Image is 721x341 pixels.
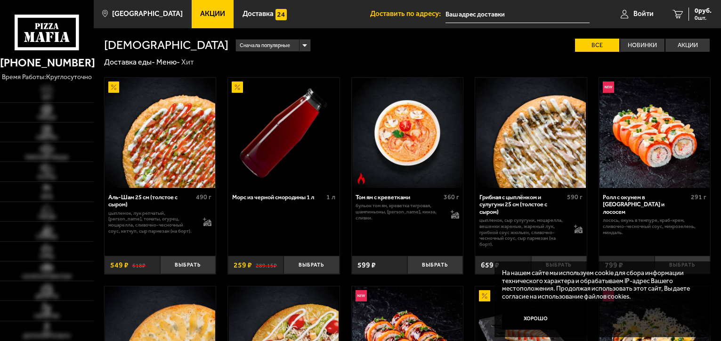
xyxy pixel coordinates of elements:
span: Войти [633,10,654,17]
p: На нашем сайте мы используем cookie для сбора информации технического характера и обрабатываем IP... [502,269,697,300]
a: Грибная с цыплёнком и сулугуни 25 см (толстое с сыром) [475,78,587,188]
a: АкционныйМорс из черной смородины 1 л [228,78,340,188]
button: Выбрать [160,256,216,274]
button: Выбрать [531,256,587,274]
span: Сначала популярные [240,39,290,53]
span: [GEOGRAPHIC_DATA] [112,10,183,17]
div: Морс из черной смородины 1 л [232,194,324,201]
img: Новинка [356,290,367,301]
div: Грибная с цыплёнком и сулугуни 25 см (толстое с сыром) [479,194,565,215]
img: Том ям с креветками [352,78,462,188]
img: Акционный [232,81,243,93]
s: 618 ₽ [132,261,146,269]
span: Доставить по адресу: [370,10,446,17]
span: 599 ₽ [357,261,376,269]
div: Аль-Шам 25 см (толстое с сыром) [108,194,194,208]
div: Ролл с окунем в [GEOGRAPHIC_DATA] и лососем [603,194,688,215]
button: Выбрать [655,256,710,274]
a: НовинкаРолл с окунем в темпуре и лососем [599,78,711,188]
img: 15daf4d41897b9f0e9f617042186c801.svg [275,9,287,20]
button: Выбрать [407,256,463,274]
img: Грибная с цыплёнком и сулугуни 25 см (толстое с сыром) [476,78,586,188]
span: 0 шт. [695,15,712,21]
label: Все [575,39,619,52]
button: Выбрать [284,256,339,274]
div: Хит [181,57,194,67]
img: Морс из черной смородины 1 л [229,78,339,188]
a: Острое блюдоТом ям с креветками [352,78,463,188]
span: Акции [200,10,225,17]
s: 289.15 ₽ [256,261,277,269]
label: Акции [665,39,710,52]
h1: [DEMOGRAPHIC_DATA] [104,39,228,51]
input: Ваш адрес доставки [446,6,590,23]
img: Ролл с окунем в темпуре и лососем [599,78,710,188]
span: 490 г [196,193,211,201]
p: бульон том ям, креветка тигровая, шампиньоны, [PERSON_NAME], кинза, сливки. [356,203,443,221]
a: АкционныйАль-Шам 25 см (толстое с сыром) [105,78,216,188]
span: 549 ₽ [110,261,129,269]
p: цыпленок, лук репчатый, [PERSON_NAME], томаты, огурец, моцарелла, сливочно-чесночный соус, кетчуп... [108,211,195,235]
span: 360 г [444,193,459,201]
span: 1 л [326,193,335,201]
span: 659 ₽ [481,261,499,269]
a: Доставка еды- [104,57,155,66]
button: Хорошо [502,308,570,330]
a: Меню- [156,57,180,66]
img: Новинка [603,81,614,93]
p: цыпленок, сыр сулугуни, моцарелла, вешенки жареные, жареный лук, грибной соус Жюльен, сливочно-че... [479,218,567,248]
img: Акционный [108,81,120,93]
img: Острое блюдо [356,173,367,184]
span: Доставка [243,10,274,17]
div: Том ям с креветками [356,194,441,201]
span: 291 г [691,193,706,201]
img: Акционный [479,290,490,301]
img: Аль-Шам 25 см (толстое с сыром) [105,78,215,188]
label: Новинки [620,39,664,52]
p: лосось, окунь в темпуре, краб-крем, сливочно-чесночный соус, микрозелень, миндаль. [603,218,706,235]
span: 259 ₽ [234,261,252,269]
span: 590 г [567,193,583,201]
span: 0 руб. [695,8,712,14]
